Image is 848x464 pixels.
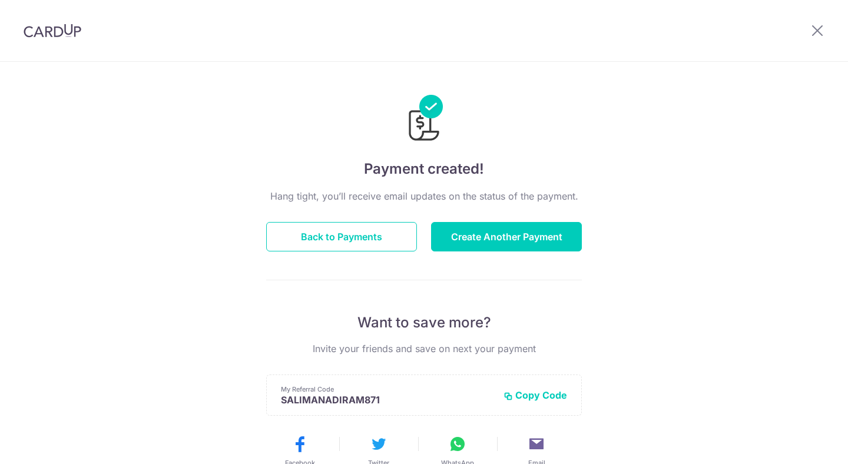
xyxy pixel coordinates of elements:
[266,222,417,251] button: Back to Payments
[24,24,81,38] img: CardUp
[266,313,582,332] p: Want to save more?
[772,429,836,458] iframe: Opens a widget where you can find more information
[266,189,582,203] p: Hang tight, you’ll receive email updates on the status of the payment.
[281,394,494,406] p: SALIMANADIRAM871
[431,222,582,251] button: Create Another Payment
[266,342,582,356] p: Invite your friends and save on next your payment
[281,385,494,394] p: My Referral Code
[503,389,567,401] button: Copy Code
[266,158,582,180] h4: Payment created!
[405,95,443,144] img: Payments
